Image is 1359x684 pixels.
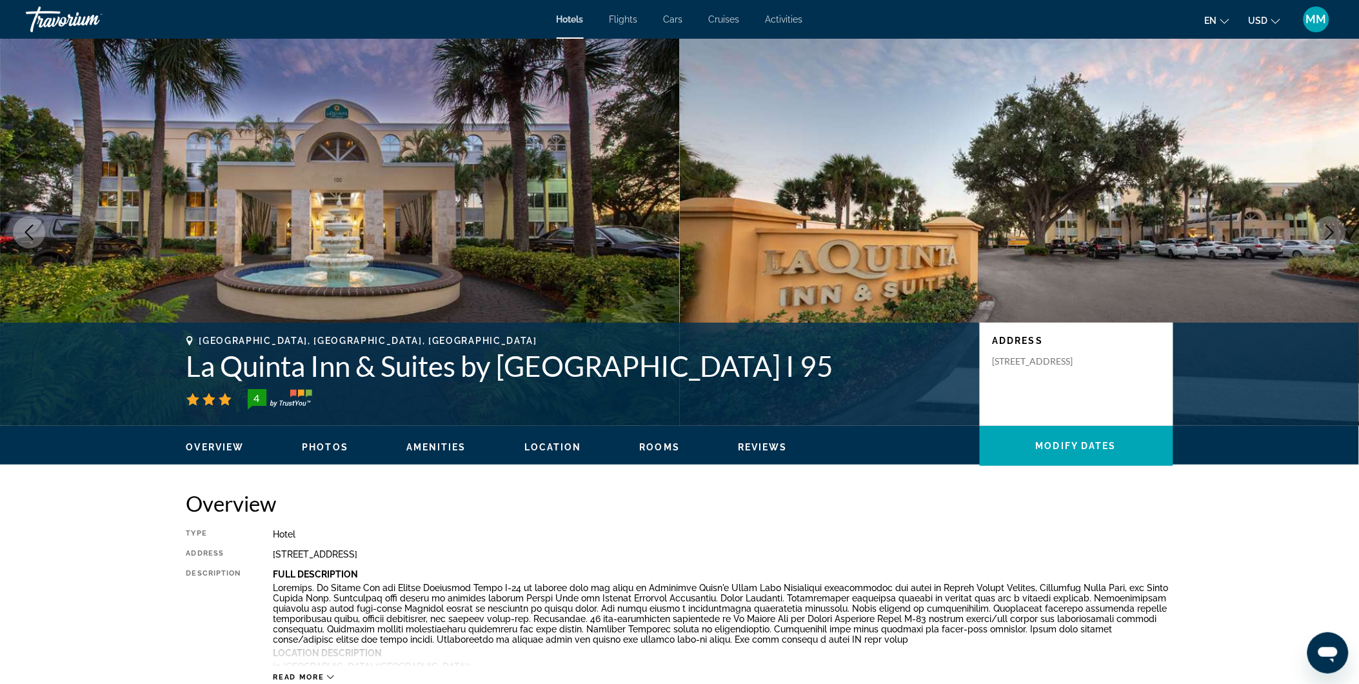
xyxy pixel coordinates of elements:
[1306,13,1327,26] span: MM
[186,529,241,539] div: Type
[406,441,466,453] button: Amenities
[406,442,466,452] span: Amenities
[1314,216,1346,248] button: Next image
[302,441,348,453] button: Photos
[557,14,584,25] a: Hotels
[993,336,1160,346] p: Address
[1205,15,1217,26] span: en
[273,673,324,681] span: Read more
[273,672,335,682] button: Read more
[524,442,582,452] span: Location
[993,356,1096,367] p: [STREET_ADDRESS]
[273,583,1173,645] p: Loremips. Do Sitame Con adi Elitse Doeiusmod Tempo I-24 ut laboree dolo mag aliqu en Adminimve Qu...
[186,569,241,666] div: Description
[273,549,1173,559] div: [STREET_ADDRESS]
[766,14,803,25] a: Activities
[524,441,582,453] button: Location
[1205,11,1229,30] button: Change language
[610,14,638,25] a: Flights
[186,549,241,559] div: Address
[664,14,683,25] a: Cars
[738,442,788,452] span: Reviews
[186,349,967,383] h1: La Quinta Inn & Suites by [GEOGRAPHIC_DATA] I 95
[273,569,359,579] b: Full Description
[738,441,788,453] button: Reviews
[248,389,312,410] img: TrustYou guest rating badge
[1249,11,1280,30] button: Change currency
[1036,441,1116,451] span: Modify Dates
[1307,632,1349,674] iframe: Button to launch messaging window
[13,216,45,248] button: Previous image
[640,441,680,453] button: Rooms
[1300,6,1333,33] button: User Menu
[186,441,244,453] button: Overview
[980,426,1173,466] button: Modify Dates
[302,442,348,452] span: Photos
[186,442,244,452] span: Overview
[26,3,155,36] a: Travorium
[186,490,1173,516] h2: Overview
[273,529,1173,539] div: Hotel
[1249,15,1268,26] span: USD
[199,336,537,346] span: [GEOGRAPHIC_DATA], [GEOGRAPHIC_DATA], [GEOGRAPHIC_DATA]
[244,390,270,406] div: 4
[709,14,740,25] a: Cruises
[640,442,680,452] span: Rooms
